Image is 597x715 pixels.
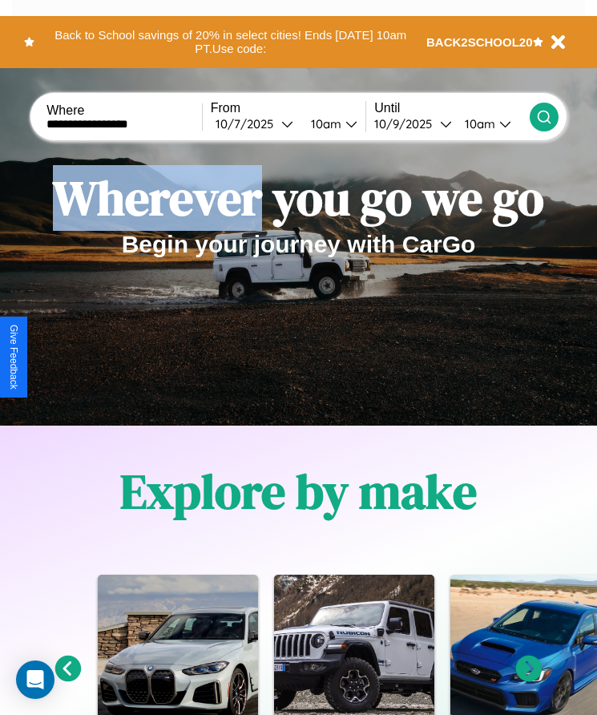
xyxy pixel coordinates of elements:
[457,116,499,131] div: 10am
[374,101,530,115] label: Until
[303,116,345,131] div: 10am
[211,115,298,132] button: 10/7/2025
[452,115,530,132] button: 10am
[211,101,366,115] label: From
[298,115,366,132] button: 10am
[46,103,202,118] label: Where
[8,325,19,390] div: Give Feedback
[216,116,281,131] div: 10 / 7 / 2025
[16,660,54,699] div: Open Intercom Messenger
[34,24,426,60] button: Back to School savings of 20% in select cities! Ends [DATE] 10am PT.Use code:
[426,35,533,49] b: BACK2SCHOOL20
[120,458,477,524] h1: Explore by make
[374,116,440,131] div: 10 / 9 / 2025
